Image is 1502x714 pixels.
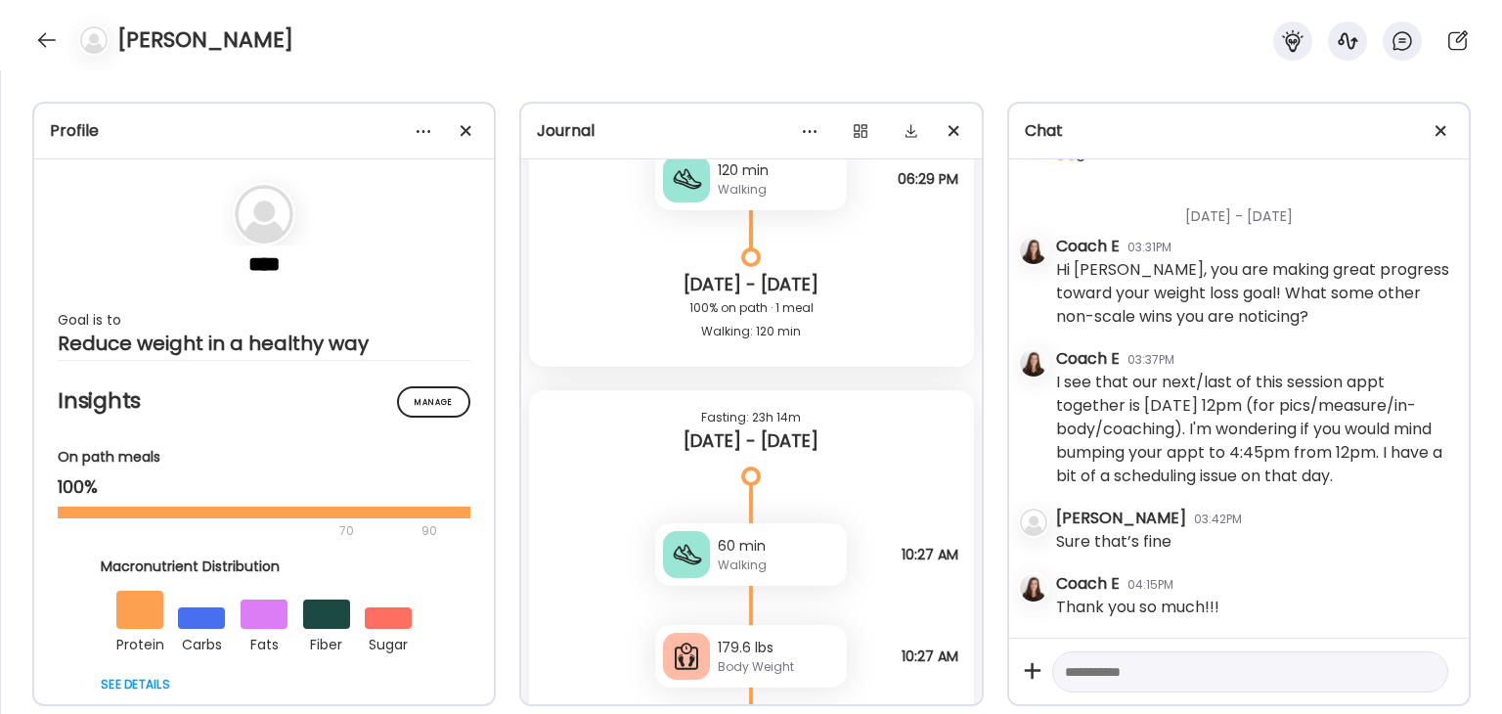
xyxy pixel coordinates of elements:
div: Body Weight [718,658,839,676]
div: [PERSON_NAME] [1056,507,1186,530]
div: Manage [397,386,470,418]
div: Reduce weight in a healthy way [58,332,470,355]
div: 70 [58,519,416,543]
span: 10:27 AM [902,647,958,665]
div: 100% on path · 1 meal Walking: 120 min [545,296,957,343]
div: Coach E [1056,347,1120,371]
img: avatars%2FFsPf04Jk68cSUdEwFQB7fxCFTtM2 [1020,237,1047,264]
div: sugar [365,629,412,656]
div: 179.6 lbs [718,638,839,658]
div: Goal is to [58,308,470,332]
div: Macronutrient Distribution [101,557,427,577]
div: Chat [1025,119,1453,143]
div: 04:15PM [1127,576,1173,594]
img: bg-avatar-default.svg [235,185,293,244]
img: avatars%2FFsPf04Jk68cSUdEwFQB7fxCFTtM2 [1020,574,1047,602]
div: I see that our next/last of this session appt together is [DATE] 12pm (for pics/measure/in-body/c... [1056,371,1453,488]
div: Fasting: 23h 14m [545,406,957,429]
span: 06:29 PM [898,170,958,188]
div: 100% [58,475,470,499]
img: bg-avatar-default.svg [80,26,108,54]
div: Sure that’s fine [1056,530,1171,554]
div: 03:31PM [1127,239,1171,256]
div: 120 min [718,160,839,181]
div: 03:42PM [1194,511,1242,528]
h2: Insights [58,386,470,416]
div: protein [116,629,163,656]
div: fats [241,629,287,656]
span: 10:27 AM [902,546,958,563]
div: Coach E [1056,235,1120,258]
div: [DATE] - [DATE] [1056,183,1453,235]
div: Coach E [1056,572,1120,596]
div: Profile [50,119,478,143]
div: Walking [718,557,839,574]
div: 90 [420,519,439,543]
div: Thank you so much!!! [1056,596,1219,619]
div: Walking [718,181,839,199]
img: bg-avatar-default.svg [1020,509,1047,536]
div: carbs [178,629,225,656]
div: Journal [537,119,965,143]
div: Hi [PERSON_NAME], you are making great progress toward your weight loss goal! What some other non... [1056,258,1453,329]
div: 60 min [718,536,839,557]
img: avatars%2FFsPf04Jk68cSUdEwFQB7fxCFTtM2 [1020,349,1047,377]
div: fiber [303,629,350,656]
div: On path meals [58,447,470,468]
h4: [PERSON_NAME] [117,24,293,56]
div: 03:37PM [1127,351,1174,369]
div: [DATE] - [DATE] [545,429,957,453]
div: [DATE] - [DATE] [545,273,957,296]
